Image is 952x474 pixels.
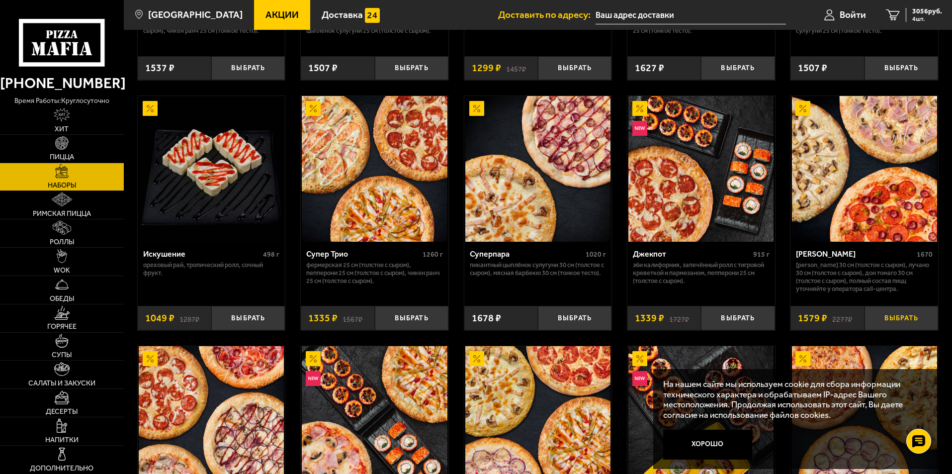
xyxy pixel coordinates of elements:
[795,351,810,366] img: Акционный
[265,10,299,19] span: Акции
[143,261,280,277] p: Ореховый рай, Тропический ролл, Сочный фрукт.
[211,56,285,81] button: Выбрать
[635,313,664,323] span: 1339 ₽
[538,306,611,330] button: Выбрать
[148,10,243,19] span: [GEOGRAPHIC_DATA]
[33,210,91,217] span: Римская пицца
[628,96,774,241] img: Джекпот
[701,306,775,330] button: Выбрать
[464,96,612,241] a: АкционныйСуперпара
[143,351,158,366] img: Акционный
[343,313,362,323] s: 1567 ₽
[50,295,74,302] span: Обеды
[50,154,74,161] span: Пицца
[472,63,501,73] span: 1299 ₽
[211,306,285,330] button: Выбрать
[138,96,285,241] a: АкционныйИскушение
[840,10,866,19] span: Войти
[365,8,380,23] img: 15daf4d41897b9f0e9f617042186c801.svg
[632,101,647,116] img: Акционный
[423,250,443,259] span: 1260 г
[470,249,584,259] div: Суперпара
[663,430,753,460] button: Хорошо
[469,351,484,366] img: Акционный
[375,56,448,81] button: Выбрать
[596,6,786,24] input: Ваш адрес доставки
[55,126,69,133] span: Хит
[790,96,938,241] a: АкционныйХет Трик
[701,56,775,81] button: Выбрать
[912,8,942,15] span: 3056 руб.
[633,249,751,259] div: Джекпот
[302,96,447,241] img: Супер Трио
[796,261,933,293] p: [PERSON_NAME] 30 см (толстое с сыром), Лучано 30 см (толстое с сыром), Дон Томаго 30 см (толстое ...
[538,56,611,81] button: Выбрать
[54,267,70,274] span: WOK
[47,323,77,330] span: Горячее
[832,313,852,323] s: 2277 ₽
[308,313,338,323] span: 1335 ₽
[263,250,279,259] span: 498 г
[753,250,770,259] span: 915 г
[306,351,321,366] img: Акционный
[52,352,72,359] span: Супы
[865,56,938,81] button: Выбрать
[472,313,501,323] span: 1678 ₽
[470,261,606,277] p: Пикантный цыплёнок сулугуни 30 см (толстое с сыром), Мясная Барбекю 30 см (тонкое тесто).
[48,182,76,189] span: Наборы
[306,371,321,386] img: Новинка
[632,371,647,386] img: Новинка
[306,101,321,116] img: Акционный
[917,250,933,259] span: 1670
[635,63,664,73] span: 1627 ₽
[798,63,827,73] span: 1507 ₽
[795,101,810,116] img: Акционный
[145,63,174,73] span: 1537 ₽
[306,249,420,259] div: Супер Трио
[465,96,610,241] img: Суперпара
[45,437,79,444] span: Напитки
[506,63,526,73] s: 1457 ₽
[633,261,770,285] p: Эби Калифорния, Запечённый ролл с тигровой креветкой и пармезаном, Пепперони 25 см (толстое с сыр...
[145,313,174,323] span: 1049 ₽
[50,239,74,246] span: Роллы
[28,380,95,387] span: Салаты и закуски
[632,121,647,136] img: Новинка
[627,96,775,241] a: АкционныйНовинкаДжекпот
[586,250,606,259] span: 1020 г
[46,408,78,415] span: Десерты
[143,249,261,259] div: Искушение
[663,379,923,420] p: На нашем сайте мы используем cookie для сбора информации технического характера и обрабатываем IP...
[798,313,827,323] span: 1579 ₽
[912,16,942,22] span: 4 шт.
[139,96,284,241] img: Искушение
[143,101,158,116] img: Акционный
[632,351,647,366] img: Акционный
[322,10,363,19] span: Доставка
[792,96,937,241] img: Хет Трик
[469,101,484,116] img: Акционный
[796,249,914,259] div: [PERSON_NAME]
[669,313,689,323] s: 1727 ₽
[308,63,338,73] span: 1507 ₽
[306,261,443,285] p: Фермерская 25 см (толстое с сыром), Пепперони 25 см (толстое с сыром), Чикен Ранч 25 см (толстое ...
[30,465,93,472] span: Дополнительно
[865,306,938,330] button: Выбрать
[375,306,448,330] button: Выбрать
[498,10,596,19] span: Доставить по адресу:
[179,313,199,323] s: 1287 ₽
[301,96,448,241] a: АкционныйСупер Трио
